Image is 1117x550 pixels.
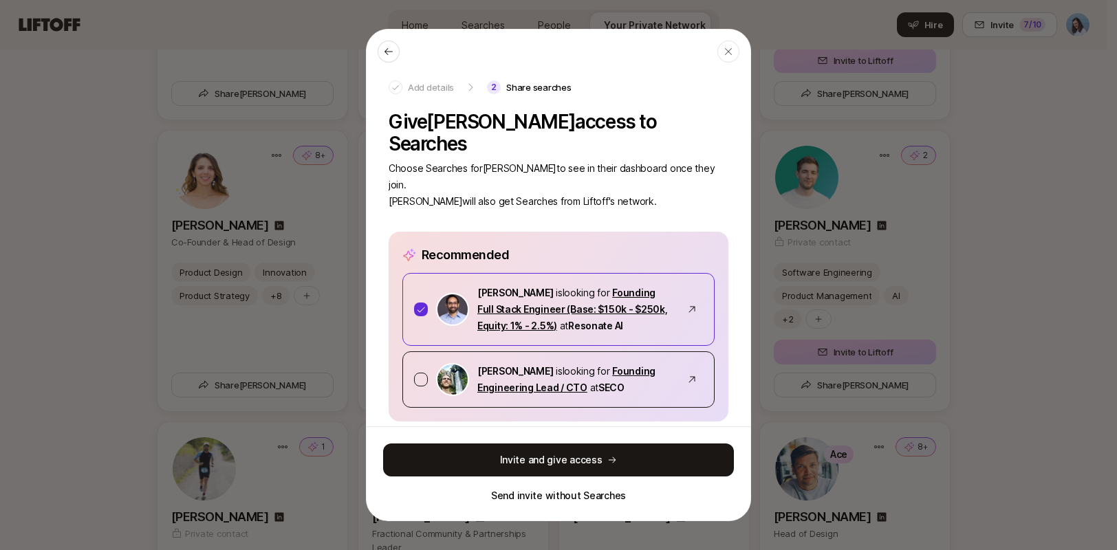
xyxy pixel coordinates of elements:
[491,487,626,504] button: Send invite without Searches
[437,364,468,395] img: Carter Cleveland
[408,80,454,94] p: Add details
[487,80,501,94] p: 2
[383,443,734,476] button: Invite and give access
[598,382,625,393] span: SECO
[477,365,553,377] span: [PERSON_NAME]
[389,111,728,155] p: Give [PERSON_NAME] access to Searches
[477,285,673,334] p: is looking for at
[568,320,623,331] span: Resonate AI
[389,160,728,210] p: Choose Searches for [PERSON_NAME] to see in their dashboard once they join. [PERSON_NAME] will al...
[477,287,668,331] a: Founding Full Stack Engineer (Base: $150k - $250k, Equity: 1% - 2.5%)
[437,294,468,324] img: Manjot Pal
[422,245,509,265] p: Recommended
[477,287,553,298] span: [PERSON_NAME]
[506,80,571,94] p: Share searches
[477,363,673,396] p: is looking for at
